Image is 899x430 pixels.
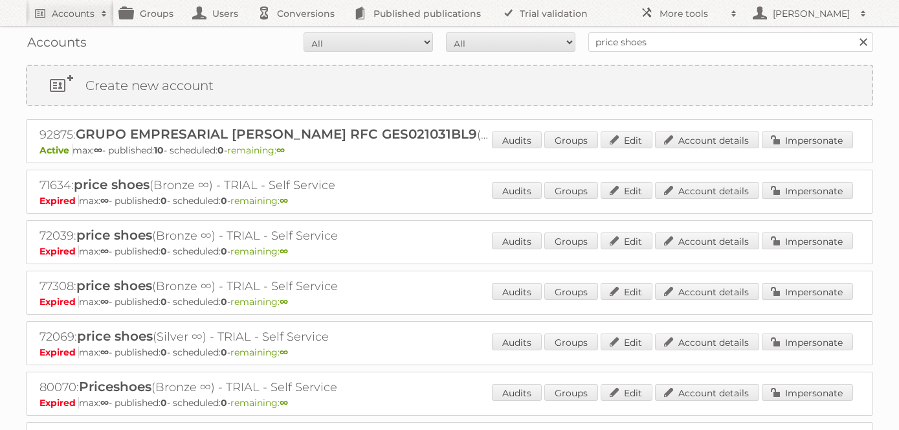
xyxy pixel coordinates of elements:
a: Audits [492,182,542,199]
p: max: - published: - scheduled: - [39,144,860,156]
a: Impersonate [762,232,853,249]
a: Edit [601,131,652,148]
span: remaining: [230,195,288,207]
strong: 0 [161,195,167,207]
strong: 0 [217,144,224,156]
a: Impersonate [762,334,853,350]
span: Expired [39,245,79,257]
strong: ∞ [280,397,288,409]
span: Expired [39,397,79,409]
span: GRUPO EMPRESARIAL [PERSON_NAME] RFC GES021031BL9 [76,126,477,142]
a: Impersonate [762,384,853,401]
span: price shoes [74,177,150,192]
a: Create new account [27,66,872,105]
span: Expired [39,296,79,308]
strong: 0 [161,346,167,358]
a: Groups [544,232,598,249]
strong: 0 [221,245,227,257]
a: Edit [601,384,652,401]
a: Audits [492,232,542,249]
span: Expired [39,195,79,207]
h2: More tools [660,7,724,20]
p: max: - published: - scheduled: - [39,296,860,308]
a: Account details [655,182,759,199]
strong: ∞ [100,296,109,308]
strong: 10 [154,144,164,156]
strong: ∞ [276,144,285,156]
p: max: - published: - scheduled: - [39,346,860,358]
span: Expired [39,346,79,358]
p: max: - published: - scheduled: - [39,397,860,409]
a: Audits [492,334,542,350]
strong: 0 [161,245,167,257]
strong: ∞ [94,144,102,156]
a: Account details [655,334,759,350]
span: remaining: [227,144,285,156]
h2: 72069: (Silver ∞) - TRIAL - Self Service [39,328,493,345]
strong: 0 [161,296,167,308]
strong: ∞ [280,346,288,358]
a: Edit [601,283,652,300]
span: Active [39,144,72,156]
a: Edit [601,182,652,199]
strong: ∞ [100,346,109,358]
strong: ∞ [280,195,288,207]
a: Groups [544,283,598,300]
strong: ∞ [100,195,109,207]
a: Groups [544,131,598,148]
strong: 0 [221,346,227,358]
strong: 0 [161,397,167,409]
span: remaining: [230,245,288,257]
a: Groups [544,334,598,350]
span: remaining: [230,397,288,409]
span: price shoes [77,328,153,344]
a: Account details [655,232,759,249]
h2: 72039: (Bronze ∞) - TRIAL - Self Service [39,227,493,244]
p: max: - published: - scheduled: - [39,195,860,207]
h2: 80070: (Bronze ∞) - TRIAL - Self Service [39,379,493,396]
a: Edit [601,232,652,249]
h2: [PERSON_NAME] [770,7,854,20]
p: max: - published: - scheduled: - [39,245,860,257]
strong: ∞ [100,245,109,257]
strong: 0 [221,397,227,409]
strong: 0 [221,296,227,308]
span: remaining: [230,296,288,308]
strong: 0 [221,195,227,207]
span: price shoes [76,227,152,243]
a: Impersonate [762,131,853,148]
a: Groups [544,384,598,401]
a: Account details [655,283,759,300]
a: Impersonate [762,182,853,199]
a: Account details [655,131,759,148]
a: Impersonate [762,283,853,300]
a: Audits [492,131,542,148]
span: price shoes [76,278,152,293]
h2: 71634: (Bronze ∞) - TRIAL - Self Service [39,177,493,194]
a: Groups [544,182,598,199]
h2: Accounts [52,7,94,20]
h2: 92875: (Enterprise ∞) [39,126,493,143]
h2: 77308: (Bronze ∞) - TRIAL - Self Service [39,278,493,295]
strong: ∞ [280,245,288,257]
span: remaining: [230,346,288,358]
span: Priceshoes [79,379,151,394]
a: Account details [655,384,759,401]
strong: ∞ [280,296,288,308]
strong: ∞ [100,397,109,409]
a: Edit [601,334,652,350]
a: Audits [492,283,542,300]
a: Audits [492,384,542,401]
